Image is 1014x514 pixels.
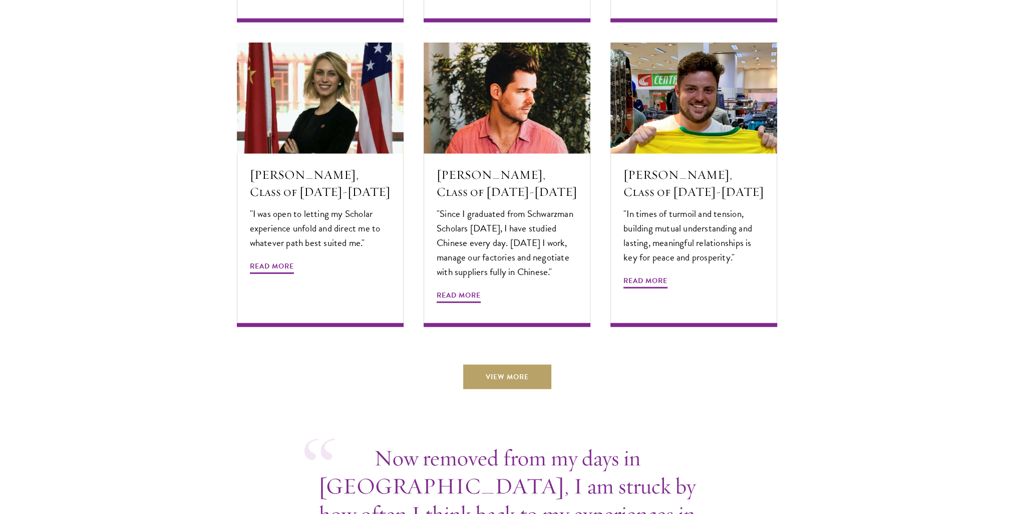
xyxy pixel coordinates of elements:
p: "Since I graduated from Schwarzman Scholars [DATE], I have studied Chinese every day. [DATE] I wo... [437,206,577,279]
span: Read More [250,260,294,276]
h5: [PERSON_NAME], Class of [DATE]-[DATE] [250,166,391,200]
a: [PERSON_NAME], Class of [DATE]-[DATE] "In times of turmoil and tension, building mutual understan... [610,43,777,328]
a: [PERSON_NAME], Class of [DATE]-[DATE] "Since I graduated from Schwarzman Scholars [DATE], I have ... [424,43,590,328]
h5: [PERSON_NAME], Class of [DATE]-[DATE] [623,166,764,200]
p: "In times of turmoil and tension, building mutual understanding and lasting, meaningful relations... [623,206,764,265]
span: Read More [623,275,667,290]
span: Read More [437,289,481,305]
h5: [PERSON_NAME], Class of [DATE]-[DATE] [437,166,577,200]
p: "I was open to letting my Scholar experience unfold and direct me to whatever path best suited me." [250,206,391,250]
a: [PERSON_NAME], Class of [DATE]-[DATE] "I was open to letting my Scholar experience unfold and dir... [237,43,404,328]
a: View More [463,365,551,389]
